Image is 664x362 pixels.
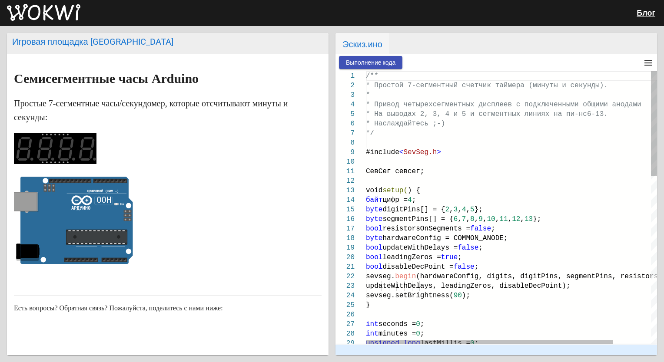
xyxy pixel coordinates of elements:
[382,253,441,261] span: leadingZeros =
[335,109,355,119] div: 5
[335,167,355,176] div: 11
[366,148,441,156] span: #include
[475,215,479,223] span: ,
[499,215,508,223] span: 11
[420,339,470,347] span: lastMillis =
[408,187,420,194] span: ) {
[335,128,355,138] div: 7
[478,215,483,223] span: 9
[366,234,382,242] span: byte
[382,263,453,271] span: disableDecPoint =
[466,215,470,223] span: ,
[458,206,462,214] span: ,
[445,206,449,214] span: 2
[378,330,416,338] span: minutes =
[399,148,404,156] span: <
[335,272,355,281] div: 22
[491,225,495,233] span: ;
[533,215,541,223] span: };
[335,319,355,329] div: 27
[14,304,223,312] span: Есть вопросы? Обратная связь? Пожалуйста, поделитесь с нами ниже:
[335,176,355,186] div: 12
[475,206,483,214] span: };
[339,56,402,69] button: Выполнение кода
[366,196,382,204] span: байт
[470,215,475,223] span: 8
[366,101,641,109] span: * Привод четырехсегментных дисплеев с подключенными общими анодами
[508,215,512,223] span: ,
[470,339,475,347] span: 0
[462,206,466,214] span: 4
[366,330,378,338] span: int
[437,148,441,156] span: >
[366,273,395,280] span: sevseg.
[335,157,355,167] div: 10
[335,119,355,128] div: 6
[366,282,512,290] span: updateWithDelays, leadingZeros, dis
[441,253,458,261] span: true
[335,243,355,253] div: 19
[335,186,355,195] div: 13
[382,206,445,214] span: digitPins[] = {
[335,195,355,205] div: 14
[382,234,508,242] span: hardwareConfig = COMMON_ANODE;
[366,301,370,309] span: }
[366,225,382,233] span: bool
[335,148,355,157] div: 9
[366,292,454,299] span: sevseg.setBrightness(
[382,244,458,252] span: updateWithDelays =
[335,300,355,310] div: 25
[416,273,624,280] span: (hardwareConfig, digits, digitPins, segmentPins, r
[7,4,80,21] img: Вокви
[525,215,533,223] span: 13
[454,215,458,223] span: 6
[454,206,458,214] span: 3
[520,215,525,223] span: ,
[366,82,600,89] span: * Простой 7-сегментный счетчик таймера (минуты и секунды
[366,206,382,214] span: byte
[366,339,399,347] span: unsigned
[600,82,608,89] span: ).
[587,110,608,118] span: 6-13.
[403,148,437,156] span: SevSeg.h
[395,273,416,280] span: begin
[366,253,382,261] span: bool
[14,72,322,86] h1: Семисегментные часы Arduino
[12,36,173,47] font: Игровая площадка [GEOGRAPHIC_DATA]
[403,339,420,347] span: long
[483,215,487,223] span: ,
[470,225,491,233] span: false
[366,263,382,271] span: bool
[14,96,322,124] p: Простые 7-сегментные часы/секундомер, которые отсчитывают минуты и секунды:
[335,33,389,54] span: Эскиз.ино
[366,187,420,194] span: void
[454,292,462,299] span: 90
[408,196,412,204] span: 4
[458,253,462,261] span: ;
[366,168,424,175] span: СевСег севсег;
[382,196,408,204] span: цифр =
[487,215,495,223] span: 10
[335,281,355,291] div: 23
[462,215,466,223] span: 7
[366,110,587,118] span: * На выводах 2, 3, 4 и 5 и сегментных линиях на пи-нс
[366,320,378,328] span: int
[335,253,355,262] div: 20
[475,339,479,347] span: ;
[416,320,420,328] span: 0
[335,138,355,148] div: 8
[335,224,355,234] div: 17
[335,329,355,339] div: 28
[416,330,420,338] span: 0
[512,215,520,223] span: 12
[454,263,475,271] span: false
[335,90,355,100] div: 3
[420,330,425,338] span: ;
[346,59,395,66] span: Выполнение кода
[335,291,355,300] div: 24
[366,244,382,252] span: bool
[458,244,478,252] span: false
[466,206,470,214] span: ,
[335,214,355,224] div: 16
